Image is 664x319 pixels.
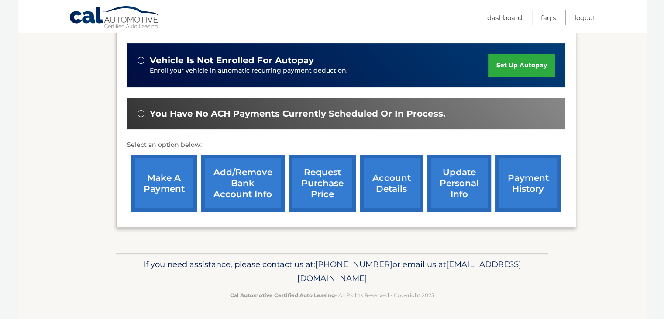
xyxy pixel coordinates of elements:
p: - All Rights Reserved - Copyright 2025 [122,291,543,300]
a: request purchase price [289,155,356,212]
a: Logout [575,10,595,25]
a: Dashboard [487,10,522,25]
a: Cal Automotive [69,6,161,31]
span: [PHONE_NUMBER] [315,259,392,269]
a: payment history [495,155,561,212]
img: alert-white.svg [138,110,144,117]
a: FAQ's [541,10,556,25]
p: If you need assistance, please contact us at: or email us at [122,257,543,285]
span: You have no ACH payments currently scheduled or in process. [150,108,445,119]
p: Enroll your vehicle in automatic recurring payment deduction. [150,66,489,76]
a: set up autopay [488,54,554,77]
a: Add/Remove bank account info [201,155,285,212]
strong: Cal Automotive Certified Auto Leasing [230,292,335,298]
a: update personal info [427,155,491,212]
a: account details [360,155,423,212]
a: make a payment [131,155,197,212]
span: vehicle is not enrolled for autopay [150,55,314,66]
img: alert-white.svg [138,57,144,64]
span: [EMAIL_ADDRESS][DOMAIN_NAME] [297,259,521,283]
p: Select an option below: [127,140,565,150]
